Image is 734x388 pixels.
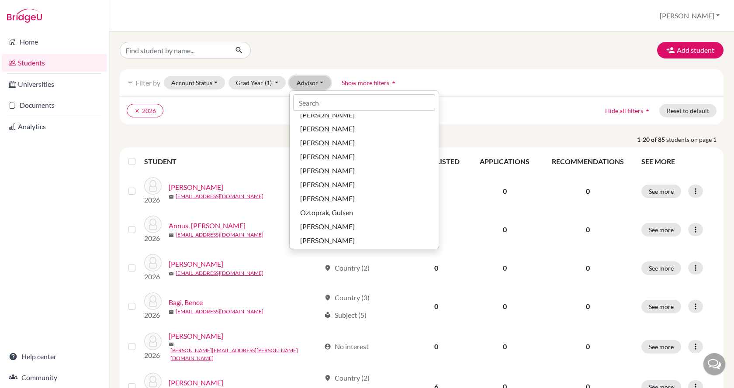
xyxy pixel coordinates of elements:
span: [PERSON_NAME] [300,124,355,134]
a: [PERSON_NAME] [169,182,223,192]
button: Add student [657,42,724,58]
p: 0 [545,186,631,196]
button: See more [641,261,681,275]
a: Annus, [PERSON_NAME] [169,220,246,231]
span: [PERSON_NAME] [300,179,355,190]
span: Filter by [135,79,160,87]
button: See more [641,340,681,354]
img: Ábrahám, Emma [144,177,162,195]
i: filter_list [127,79,134,86]
span: location_on [324,374,331,381]
button: Oztoprak, Gulsen [290,206,439,220]
button: clear2026 [127,104,163,117]
span: account_circle [324,343,331,350]
th: STUDENT [144,151,319,172]
p: 0 [545,301,631,312]
p: 0 [545,224,631,235]
button: [PERSON_NAME] [290,150,439,164]
p: 0 [545,263,631,273]
a: [PERSON_NAME][EMAIL_ADDRESS][PERSON_NAME][DOMAIN_NAME] [170,347,320,362]
button: Show more filtersarrow_drop_up [334,76,405,89]
span: Show more filters [342,79,389,86]
img: Areniello Scharli, Dávid [144,254,162,271]
input: Search [293,94,435,111]
img: Bridge-U [7,9,42,23]
span: [PERSON_NAME] [300,137,355,148]
i: arrow_drop_up [389,78,398,87]
th: SEE MORE [636,151,720,172]
span: mail [169,271,174,276]
span: [PERSON_NAME] [300,151,355,162]
input: Find student by name... [120,42,228,58]
div: Country (2) [324,373,370,383]
button: See more [641,185,681,198]
a: Community [2,369,107,386]
span: mail [169,233,174,238]
img: Bálint, Aliz [144,333,162,350]
span: location_on [324,294,331,301]
a: Analytics [2,118,107,135]
button: Account Status [164,76,225,89]
button: Advisor [289,76,331,89]
a: Help center [2,348,107,365]
span: mail [169,194,174,199]
img: Annus, Dorottya [144,216,162,233]
td: 0 [470,172,540,210]
span: [PERSON_NAME] [300,165,355,176]
span: local_library [324,312,331,319]
a: [EMAIL_ADDRESS][DOMAIN_NAME] [176,231,263,239]
span: mail [169,309,174,315]
p: 2026 [144,271,162,282]
div: Country (3) [324,292,370,303]
span: [PERSON_NAME] [300,221,355,232]
a: Universities [2,76,107,93]
strong: 1-20 of 85 [637,135,666,144]
button: See more [641,223,681,237]
i: clear [134,108,140,114]
a: [PERSON_NAME] [169,331,223,341]
div: No interest [324,341,369,352]
button: [PERSON_NAME] [290,192,439,206]
a: [PERSON_NAME] [169,378,223,388]
button: [PERSON_NAME] [290,136,439,150]
button: [PERSON_NAME] [290,178,439,192]
i: arrow_drop_up [643,106,652,115]
div: Subject (5) [324,310,367,320]
button: [PERSON_NAME] [290,233,439,247]
a: [EMAIL_ADDRESS][DOMAIN_NAME] [176,269,263,277]
th: RECOMMENDATIONS [540,151,636,172]
td: 0 [403,249,470,287]
span: students on page 1 [666,135,724,144]
button: See more [641,300,681,313]
button: [PERSON_NAME] [656,7,724,24]
span: (1) [265,79,272,86]
td: 0 [470,326,540,367]
p: 2026 [144,350,162,361]
button: Hide all filtersarrow_drop_up [598,104,659,117]
div: Advisor [289,90,439,249]
a: Students [2,54,107,72]
p: 2026 [144,310,162,320]
a: Home [2,33,107,51]
td: 0 [470,249,540,287]
button: [PERSON_NAME] [290,220,439,233]
p: 2026 [144,195,162,205]
a: [EMAIL_ADDRESS][DOMAIN_NAME] [176,192,263,200]
a: [EMAIL_ADDRESS][DOMAIN_NAME] [176,308,263,316]
td: 0 [470,210,540,249]
a: Documents [2,96,107,114]
button: Reset to default [659,104,717,117]
td: 0 [470,287,540,326]
span: [PERSON_NAME] [300,110,355,120]
span: location_on [324,264,331,271]
img: Bagi, Bence [144,292,162,310]
div: Country (2) [324,263,370,273]
span: mail [169,342,174,347]
button: [PERSON_NAME] [290,122,439,136]
a: Bagi, Bence [169,297,203,308]
button: Grad Year(1) [229,76,286,89]
span: [PERSON_NAME] [300,235,355,246]
button: [PERSON_NAME] [290,164,439,178]
span: Oztoprak, Gulsen [300,207,353,218]
td: 0 [403,326,470,367]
